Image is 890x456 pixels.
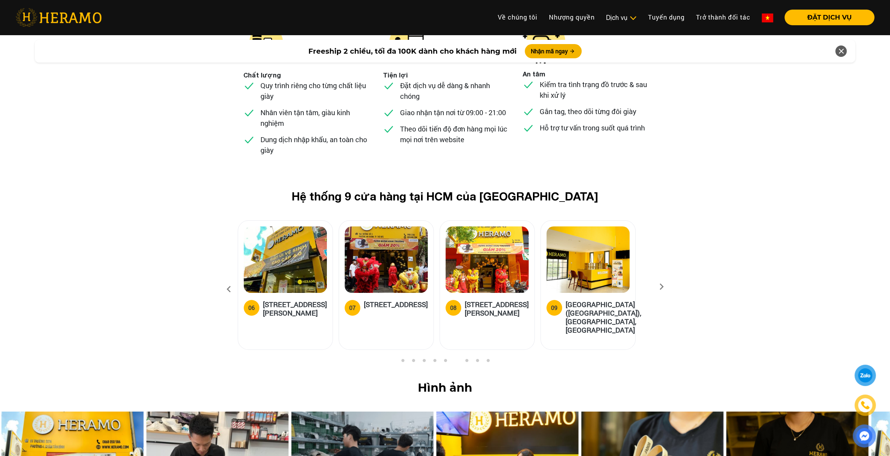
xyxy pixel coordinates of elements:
h5: [GEOGRAPHIC_DATA] ([GEOGRAPHIC_DATA]), [GEOGRAPHIC_DATA], [GEOGRAPHIC_DATA] [566,300,641,334]
img: checked.svg [243,107,255,118]
img: checked.svg [243,80,255,91]
button: 2 [410,359,417,366]
img: heramo-314-le-van-viet-phuong-tang-nhon-phu-b-quan-9 [244,226,327,293]
img: checked.svg [523,122,534,134]
img: subToggleIcon [629,15,637,22]
a: phone-icon [856,396,875,415]
li: Chất lượng [243,70,281,80]
a: Tuyển dụng [642,10,690,25]
img: checked.svg [383,80,394,91]
button: Nhận mã ngay [525,44,582,58]
a: Nhượng quyền [543,10,600,25]
img: checked.svg [383,123,394,135]
img: heramo-parc-villa-dai-phuoc-island-dong-nai [546,226,630,293]
li: Tiện lợi [383,70,408,80]
a: Về chúng tôi [492,10,543,25]
p: Đặt dịch vụ dễ dàng & nhanh chóng [400,80,507,101]
img: heramo-15a-duong-so-2-phuong-an-khanh-thu-duc [345,226,428,293]
img: heramo-398-duong-hoang-dieu-phuong-2-quan-4 [446,226,529,293]
p: Theo dõi tiến độ đơn hàng mọi lúc mọi nơi trên website [400,123,507,145]
div: 07 [349,304,356,312]
div: 06 [248,304,255,312]
p: Quy trình riêng cho từng chất liệu giày [260,80,368,101]
div: Dịch vụ [606,13,637,22]
p: Gắn tag, theo dõi từng đôi giày [540,106,636,117]
div: 09 [551,304,557,312]
a: Trở thành đối tác [690,10,756,25]
button: 8 [474,359,481,366]
img: checked.svg [383,107,394,118]
button: 1 [399,359,406,366]
img: phone-icon [861,401,869,409]
h5: [STREET_ADDRESS][PERSON_NAME] [465,300,529,317]
h2: Hệ thống 9 cửa hàng tại HCM của [GEOGRAPHIC_DATA] [249,189,641,203]
a: ĐẶT DỊCH VỤ [779,14,874,21]
img: checked.svg [243,134,255,145]
p: Nhân viên tận tâm, giàu kinh nghiệm [260,107,368,128]
button: ĐẶT DỊCH VỤ [784,10,874,25]
li: An tâm [523,69,545,79]
div: 08 [450,304,457,312]
p: Giao nhận tận nơi từ 09:00 - 21:00 [400,107,506,118]
img: checked.svg [523,106,534,117]
button: 7 [463,359,470,366]
img: vn-flag.png [762,14,773,22]
button: 3 [420,359,427,366]
img: checked.svg [523,79,534,90]
p: Kiểm tra tình trạng đồ trước & sau khi xử lý [540,79,647,100]
button: 9 [484,359,491,366]
p: Dung dịch nhập khẩu, an toàn cho giày [260,134,368,155]
h5: [STREET_ADDRESS][PERSON_NAME] [263,300,327,317]
h2: Hình ảnh [11,381,879,395]
span: Freeship 2 chiều, tối đa 100K dành cho khách hàng mới [308,46,516,57]
img: heramo-logo.png [16,8,102,27]
h5: [STREET_ADDRESS] [364,300,428,314]
p: Hỗ trợ tư vấn trong suốt quá trình [540,122,645,133]
button: 5 [442,359,449,366]
button: 4 [431,359,438,366]
button: 6 [452,359,459,366]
